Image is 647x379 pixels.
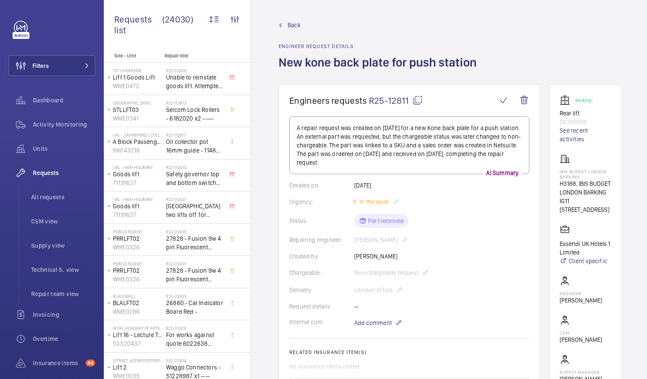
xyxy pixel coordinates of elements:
h2: R22-02434 [166,358,223,363]
a: See recent activities [560,126,611,143]
h2: R22-02427 [166,197,223,202]
span: Overtime [33,334,95,343]
p: Goods lift [113,170,163,178]
p: 56398806 [560,118,611,126]
span: [GEOGRAPHIC_DATA] two lifts off for safety governor rope switches at top and bottom. Immediate de... [166,202,223,219]
p: AI Summary [483,169,522,177]
p: [STREET_ADDRESS][PERSON_NAME] [113,358,163,363]
p: UAL - Camberwell College of Arts [113,132,163,137]
p: WME0326 [113,243,163,252]
span: Invoicing [33,310,95,319]
p: Prince Regent [113,261,163,266]
p: [PERSON_NAME] [560,335,602,344]
span: Requests list [114,14,162,35]
p: Lift 16 - Lecture Theater Disabled Lift ([PERSON_NAME]) ([GEOGRAPHIC_DATA] ) [113,331,163,339]
span: Activity Monitoring [33,120,95,129]
p: 71191637 [113,178,163,187]
h2: R22-02428 [166,68,223,73]
span: R25-12811 [369,95,423,106]
p: royal academy of arts [113,325,163,331]
p: BLALFT02 [113,299,163,307]
p: WME0326 [113,275,163,283]
p: Lift 1 Goods Lift [113,73,163,82]
a: Client specific [560,257,611,265]
p: Working [576,99,591,102]
h2: R22-02432 [166,165,223,170]
h1: New kone back plate for push station [279,54,482,84]
p: Engineer [560,291,602,296]
span: Units [33,144,95,153]
p: Goods lift [113,202,163,210]
h2: Engineer request details [279,43,482,49]
h2: Related insurance item(s) [289,349,529,355]
span: For works against quote 6022638 @£2197.00 [166,331,223,348]
p: 71191637 [113,210,163,219]
span: Selcom Lock Rollers - 6182020 x2 ----- [166,105,223,123]
p: WME0472 [113,82,163,90]
p: A repair request was created on [DATE] for a new Kone back plate for a push station. An external ... [297,124,522,167]
span: Filters [32,61,49,70]
span: Insurance items [33,359,82,367]
span: All requests [31,193,95,201]
span: Safety governor top and bottom switches not working from an immediate defect. Lift passenger lift... [166,170,223,187]
p: H3188, IBIS BUDGET LONDON BARKING [560,179,611,197]
h2: R22-02431 [166,261,223,266]
span: 27828 - Fusion 9w 4 pin Fluorescent Lamp / Bulb - Used on Prince regent lift No2 car top test con... [166,266,223,283]
p: 88043218 [113,146,163,155]
span: Back [288,21,301,29]
button: Filters [9,55,95,76]
p: Prince Regent [113,229,163,234]
span: Oil collector pot 16mm guide - 11482 x2 [166,137,223,155]
h2: R22-02423 [166,293,223,299]
span: Technical S. view [31,265,95,274]
span: Engineers requests [289,95,367,106]
p: UAL - High Holborn [113,197,163,202]
h2: R22-02435 [166,229,223,234]
p: A Block Passenger Lift 2 (B) L/H [113,137,163,146]
span: Supply view [31,241,95,250]
img: elevator.svg [560,95,573,105]
span: Repair team view [31,290,95,298]
p: STLLFT03 [113,105,163,114]
p: IG11 [STREET_ADDRESS] [560,197,611,214]
span: 27828 - Fusion 9w 4 pin Fluorescent Lamp / Bulb - Used on Prince regent lift No2 car top test con... [166,234,223,252]
span: Requests [33,169,95,177]
p: CSM [560,330,602,335]
p: PRRLFT02 [113,234,163,243]
span: 44 [86,360,95,366]
p: 107 Cheapside [113,68,163,73]
span: Dashboard [33,96,95,105]
p: 33320437 [113,339,163,348]
h2: R22-02413 [166,100,223,105]
span: Unable to reinstate goods lift. Attempted to swap control boards with PL2, no difference. Technic... [166,73,223,90]
p: UAL - High Holborn [113,165,163,170]
p: Essendi UK Hotels 1 Limited [560,239,611,257]
span: CSM view [31,217,95,226]
p: Repair title [164,53,221,59]
p: Supply manager [560,369,611,375]
p: Rear lift [560,109,611,118]
span: 26860 - Car Indicator Board Red - [166,299,223,316]
p: Blackwall [113,293,163,299]
p: PRRLFT02 [113,266,163,275]
h2: R22-02417 [166,132,223,137]
p: WME0286 [113,307,163,316]
p: Lift 2 [113,363,163,372]
h2: R22-02419 [166,325,223,331]
p: [PERSON_NAME] [560,296,602,305]
p: Site - Unit [104,53,161,59]
span: Add comment [354,318,392,327]
p: IBIS BUDGET LONDON BARKING [560,169,611,179]
p: WME0341 [113,114,163,123]
p: [GEOGRAPHIC_DATA] [113,100,163,105]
